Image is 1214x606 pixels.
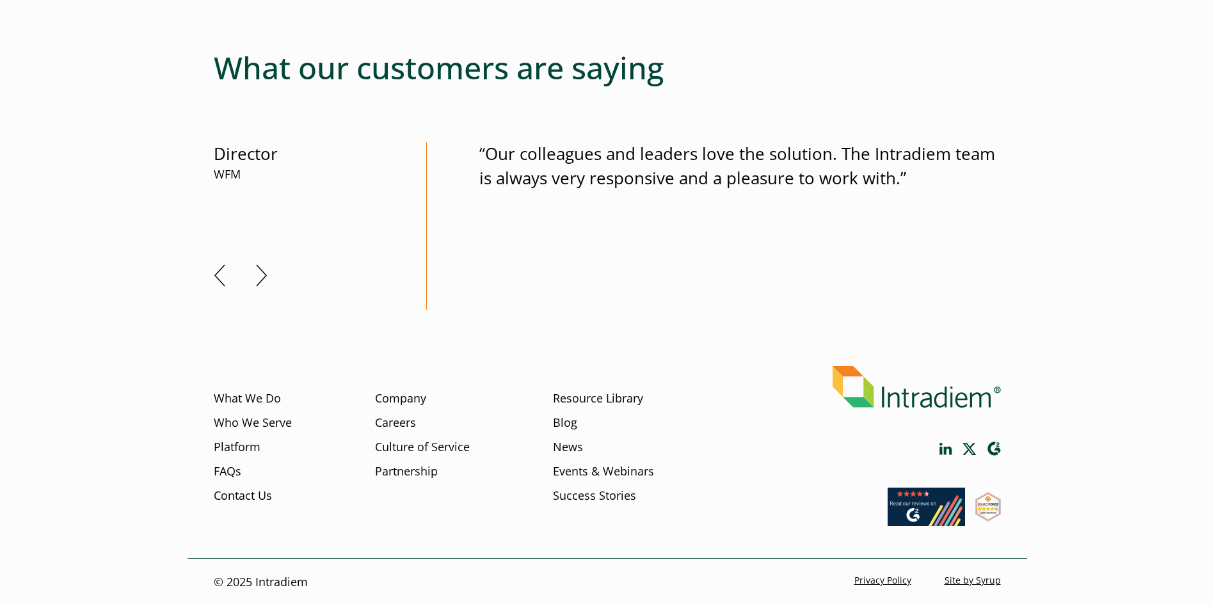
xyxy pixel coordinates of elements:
[375,390,426,407] a: Company
[833,366,1001,408] img: Intradiem
[214,390,281,407] a: What We Do
[479,142,1001,190] p: “Our colleagues and leaders love the solution. The Intradiem team is always very responsive and a...
[214,463,241,480] a: FAQs
[214,264,225,287] button: Previous
[375,463,438,480] a: Partnership
[553,463,654,480] a: Events & Webinars
[214,415,292,431] a: Who We Serve
[939,443,952,455] a: Link opens in a new window
[945,574,1001,586] a: Site by Syrup
[214,574,308,591] p: © 2025 Intradiem
[888,514,965,529] a: Link opens in a new window
[375,439,470,456] a: Culture of Service
[214,488,272,504] a: Contact Us
[375,415,416,431] a: Careers
[256,264,268,287] button: Next
[888,488,965,526] img: Read our reviews on G2
[962,443,977,455] a: Link opens in a new window
[214,439,260,456] a: Platform
[854,574,911,586] a: Privacy Policy
[553,390,643,407] a: Resource Library
[987,442,1001,456] a: Link opens in a new window
[553,439,583,456] a: News
[975,492,1001,522] img: SourceForge User Reviews
[553,415,577,431] a: Blog
[975,509,1001,525] a: Link opens in a new window
[214,166,374,183] span: WFM
[553,488,636,504] a: Success Stories
[214,49,1001,86] h2: What our customers are saying
[214,142,374,182] span: Director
